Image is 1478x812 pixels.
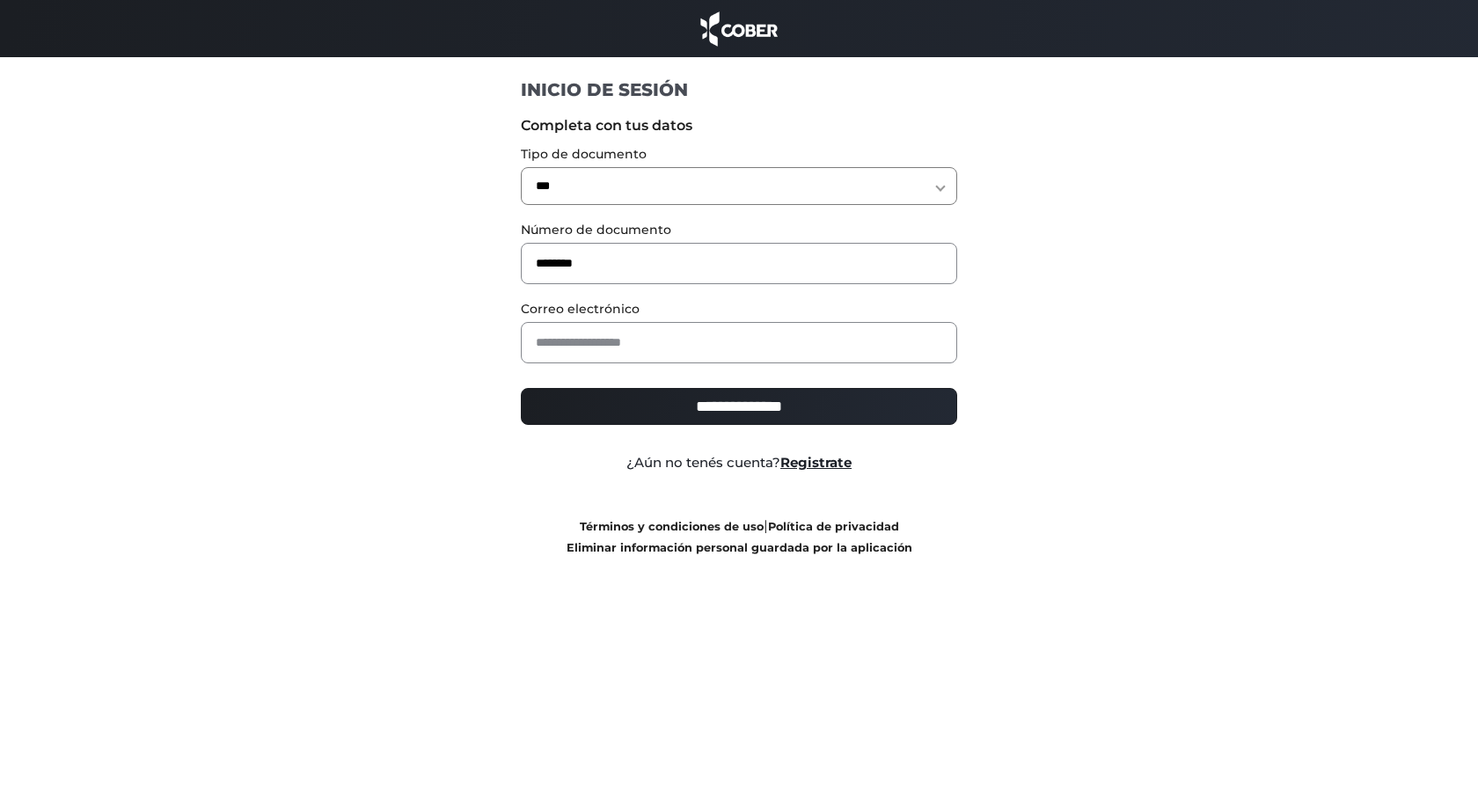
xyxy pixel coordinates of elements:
label: Completa con tus datos [521,115,958,136]
a: Política de privacidad [768,520,899,533]
div: ¿Aún no tenés cuenta? [508,453,971,473]
a: Términos y condiciones de uso [580,520,764,533]
label: Correo electrónico [521,300,958,318]
a: Registrate [780,454,852,471]
a: Eliminar información personal guardada por la aplicación [567,541,912,554]
img: cober_marca.png [696,9,782,48]
h1: INICIO DE SESIÓN [521,78,958,101]
label: Número de documento [521,221,958,239]
div: | [508,516,971,558]
label: Tipo de documento [521,145,958,164]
